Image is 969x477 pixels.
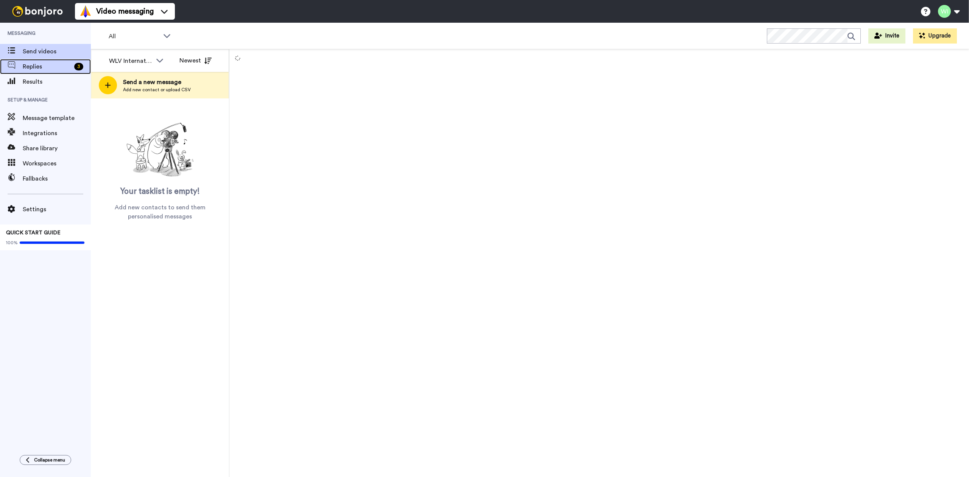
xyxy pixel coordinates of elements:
[23,129,91,138] span: Integrations
[9,6,66,17] img: bj-logo-header-white.svg
[868,28,905,44] button: Invite
[79,5,92,17] img: vm-color.svg
[123,87,191,93] span: Add new contact or upload CSV
[23,159,91,168] span: Workspaces
[23,174,91,183] span: Fallbacks
[23,62,71,71] span: Replies
[23,114,91,123] span: Message template
[23,205,91,214] span: Settings
[34,457,65,463] span: Collapse menu
[102,203,218,221] span: Add new contacts to send them personalised messages
[109,56,152,65] div: WLV International
[913,28,957,44] button: Upgrade
[123,78,191,87] span: Send a new message
[174,53,217,68] button: Newest
[6,230,61,235] span: QUICK START GUIDE
[74,63,83,70] div: 3
[23,144,91,153] span: Share library
[109,32,159,41] span: All
[6,240,18,246] span: 100%
[120,186,200,197] span: Your tasklist is empty!
[122,120,198,180] img: ready-set-action.png
[23,47,91,56] span: Send videos
[20,455,71,465] button: Collapse menu
[23,77,91,86] span: Results
[96,6,154,17] span: Video messaging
